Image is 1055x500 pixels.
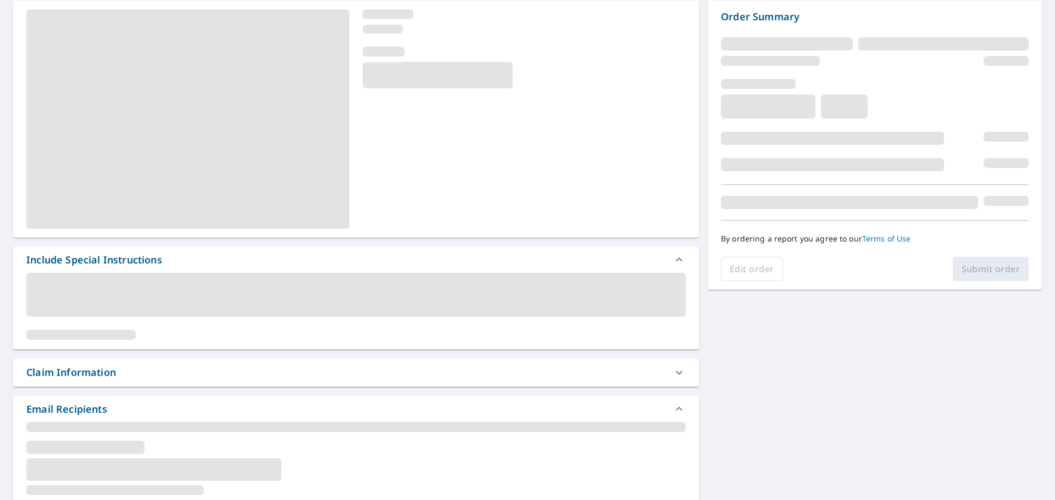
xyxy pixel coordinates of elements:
a: Terms of Use [862,233,911,244]
div: Email Recipients [13,396,699,422]
div: Claim Information [13,358,699,386]
p: By ordering a report you agree to our [721,234,1029,244]
div: Include Special Instructions [13,246,699,273]
div: Claim Information [26,365,116,380]
p: Order Summary [721,9,1029,24]
div: Include Special Instructions [26,252,162,267]
div: Email Recipients [26,402,107,417]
